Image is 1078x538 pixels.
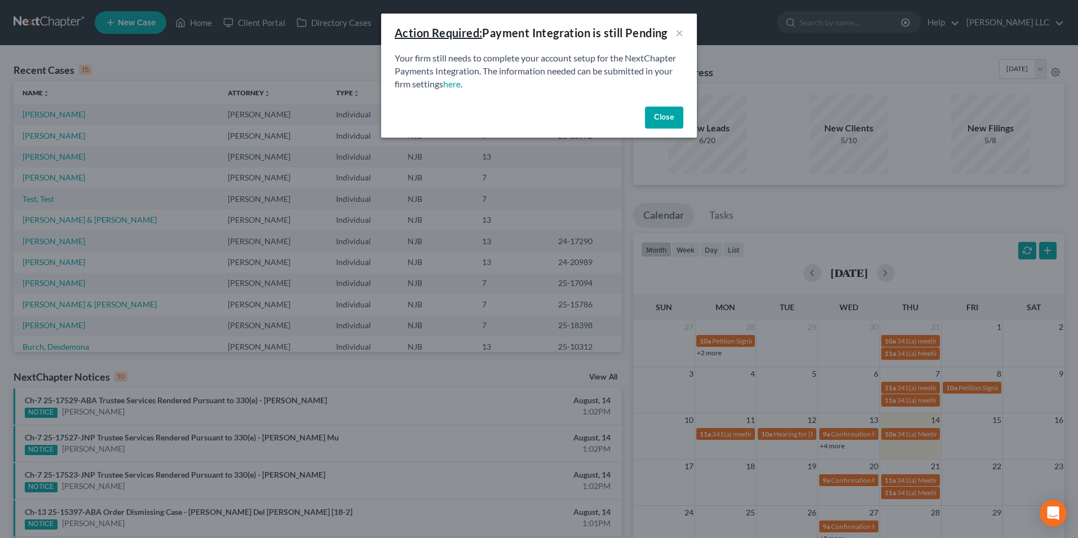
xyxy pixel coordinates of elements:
div: Open Intercom Messenger [1040,500,1067,527]
button: × [675,26,683,39]
p: Your firm still needs to complete your account setup for the NextChapter Payments Integration. Th... [395,52,683,91]
a: here [443,78,461,89]
button: Close [645,107,683,129]
div: Payment Integration is still Pending [395,25,668,41]
u: Action Required: [395,26,482,39]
